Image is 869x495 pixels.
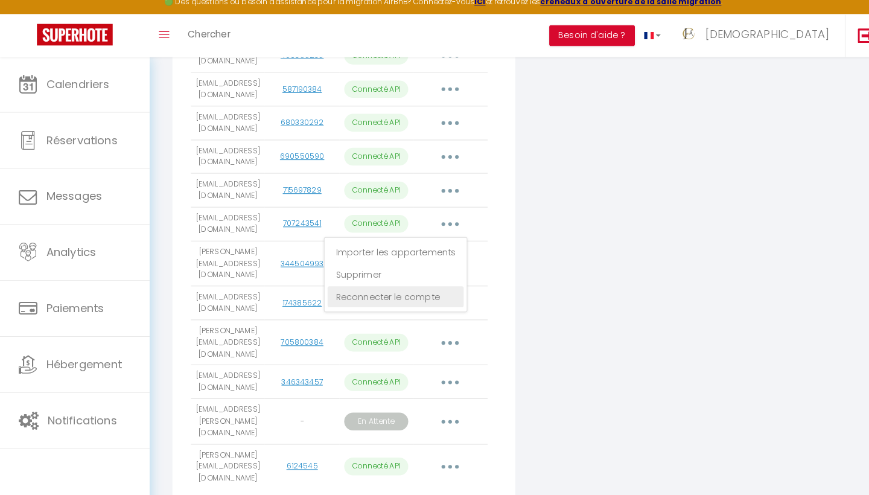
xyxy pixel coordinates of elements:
span: Calendriers [45,85,107,100]
p: Connecté API [337,375,400,393]
td: [EMAIL_ADDRESS][DOMAIN_NAME] [187,113,259,147]
a: 490355235 [275,59,317,69]
a: 587190384 [277,92,316,102]
p: Connecté API [337,458,400,476]
a: 690550590 [275,158,318,168]
span: Paiements [45,304,102,319]
a: 346343457 [276,378,316,389]
a: créneaux d'ouverture de la salle migration [530,6,707,16]
td: [EMAIL_ADDRESS][DOMAIN_NAME] [187,180,259,213]
td: [EMAIL_ADDRESS][DOMAIN_NAME] [187,81,259,114]
td: [PERSON_NAME][EMAIL_ADDRESS][DOMAIN_NAME] [187,246,259,290]
p: Connecté API [337,89,400,106]
td: [EMAIL_ADDRESS][DOMAIN_NAME] [187,147,259,180]
a: 344504993 [275,263,317,273]
span: Notifications [46,414,115,429]
img: logout [841,37,856,52]
a: 705800384 [275,340,317,350]
td: [EMAIL_ADDRESS][DOMAIN_NAME] [187,212,259,246]
span: Messages [45,194,100,209]
a: Reconnecter le compte [321,290,454,311]
a: ... [DEMOGRAPHIC_DATA] [657,24,828,66]
a: 6124545 [281,461,311,471]
span: Chercher [184,37,226,49]
a: 715697829 [277,191,315,201]
p: En Attente [337,414,400,432]
button: Besoin d'aide ? [538,34,622,55]
td: [PERSON_NAME][EMAIL_ADDRESS][DOMAIN_NAME] [187,323,259,368]
span: Analytics [45,249,94,264]
button: Ouvrir le widget de chat LiveChat [10,5,46,41]
p: Connecté API [337,155,400,172]
td: [EMAIL_ADDRESS][PERSON_NAME][DOMAIN_NAME] [187,401,259,445]
a: 174385622 [277,301,316,311]
a: Importer les appartements [321,247,454,267]
td: [PERSON_NAME][EMAIL_ADDRESS][DOMAIN_NAME] [187,445,259,490]
span: Hébergement [45,359,119,374]
p: Connecté API [337,337,400,354]
td: [EMAIL_ADDRESS][DOMAIN_NAME] [187,368,259,401]
a: Supprimer [321,269,454,289]
p: Connecté API [337,121,400,139]
a: 680330292 [275,124,317,135]
span: Réservations [45,139,115,155]
img: Super Booking [36,33,110,54]
td: [EMAIL_ADDRESS][DOMAIN_NAME] [187,290,259,324]
a: 707243541 [278,223,315,234]
p: Connecté API [337,220,400,238]
a: Chercher [175,24,235,66]
a: ICI [465,6,476,16]
div: - [264,417,327,429]
p: Connecté API [337,188,400,205]
span: [DEMOGRAPHIC_DATA] [692,36,813,51]
img: ... [666,34,684,53]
